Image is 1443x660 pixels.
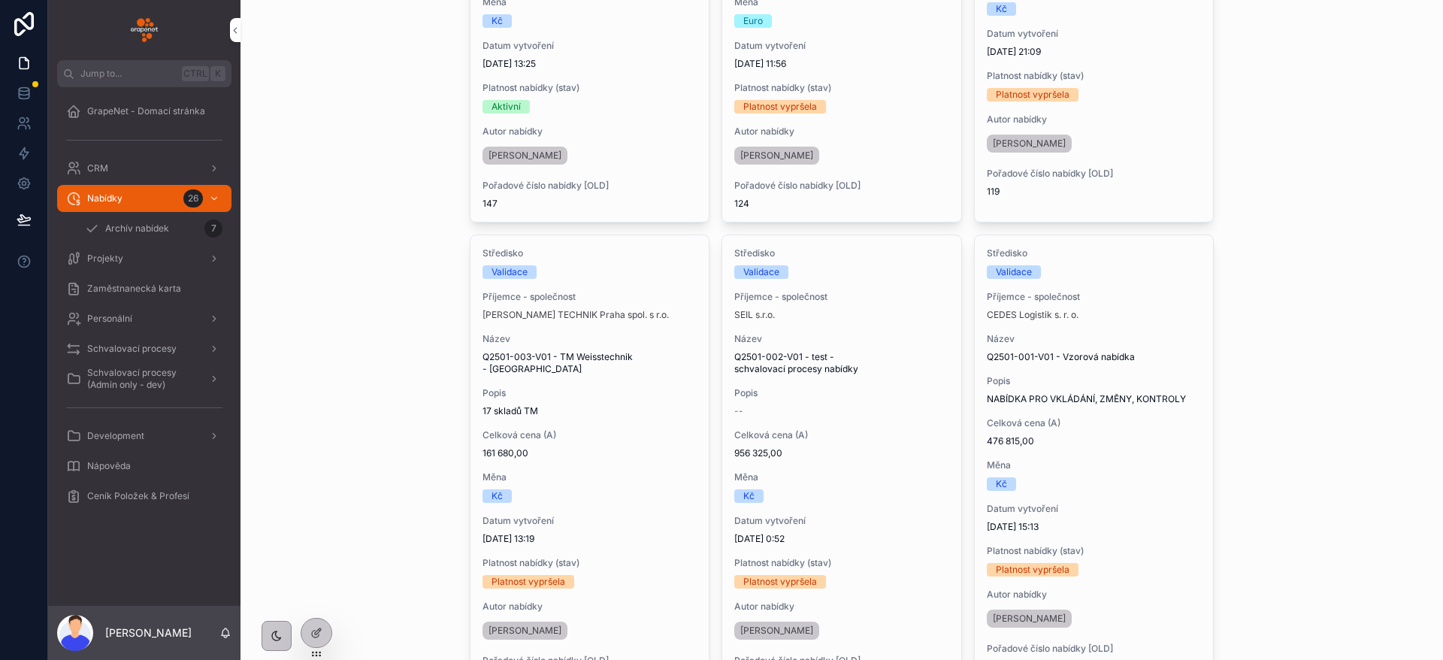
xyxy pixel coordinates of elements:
div: Validace [743,265,779,279]
span: Schvalovací procesy [87,343,177,355]
span: 17 skladů TM [483,405,697,417]
span: [PERSON_NAME] [993,138,1066,150]
span: Platnost nabídky (stav) [734,557,949,569]
span: Měna [483,471,697,483]
div: Platnost vypršela [743,575,817,589]
img: App logo [131,18,158,42]
a: Personální [57,305,231,332]
span: Pořadové číslo nabídky [OLD] [987,168,1202,180]
span: Platnost nabídky (stav) [483,557,697,569]
div: scrollable content [48,87,240,529]
span: Platnost nabídky (stav) [987,545,1202,557]
span: Schvalovací procesy (Admin only - dev) [87,367,197,391]
span: -- [734,405,743,417]
span: 119 [987,186,1202,198]
span: Autor nabídky [734,601,949,613]
span: Q2501-002-V01 - test -schvalovací procesy nabídky [734,351,949,375]
button: Jump to...CtrlK [57,60,231,87]
span: Autor nabídky [734,126,949,138]
span: Pořadové číslo nabídky [OLD] [734,180,949,192]
span: [PERSON_NAME] [489,625,561,637]
div: Platnost vypršela [996,88,1069,101]
div: Validace [996,265,1032,279]
div: Kč [996,477,1007,491]
span: Platnost nabídky (stav) [987,70,1202,82]
span: Development [87,430,144,442]
span: Datum vytvoření [734,40,949,52]
span: [DATE] 15:13 [987,521,1202,533]
a: Schvalovací procesy (Admin only - dev) [57,365,231,392]
span: Popis [734,387,949,399]
div: 26 [183,189,203,207]
span: [PERSON_NAME] [993,613,1066,625]
div: Platnost vypršela [996,563,1069,577]
a: CRM [57,155,231,182]
span: [DATE] 0:52 [734,533,949,545]
span: [DATE] 13:19 [483,533,697,545]
span: Středisko [987,247,1202,259]
span: NABÍDKA PRO VKLÁDÁNÍ, ZMĚNY, KONTROLY [987,393,1202,405]
span: Středisko [483,247,697,259]
a: Nápověda [57,453,231,480]
span: Ctrl [182,66,209,81]
span: Ceník Položek & Profesí [87,490,189,502]
a: [PERSON_NAME] [734,147,819,165]
span: 476 815,00 [987,435,1202,447]
span: Datum vytvoření [987,503,1202,515]
div: 7 [204,219,222,238]
span: Celková cena (A) [987,417,1202,429]
span: K [212,68,224,80]
div: Kč [492,489,503,503]
p: [PERSON_NAME] [105,625,192,640]
span: Q2501-003-V01 - TM Weisstechnik - [GEOGRAPHIC_DATA] [483,351,697,375]
span: Datum vytvoření [734,515,949,527]
div: Euro [743,14,763,28]
span: Pořadové číslo nabídky [OLD] [987,643,1202,655]
span: Příjemce - společnost [734,291,949,303]
span: Datum vytvoření [987,28,1202,40]
div: Kč [996,2,1007,16]
a: CEDES Logistik s. r. o. [987,309,1078,321]
a: [PERSON_NAME] TECHNIK Praha spol. s r.o. [483,309,669,321]
span: Příjemce - společnost [987,291,1202,303]
span: Autor nabídky [483,601,697,613]
span: [PERSON_NAME] [740,625,813,637]
span: Příjemce - společnost [483,291,697,303]
div: Aktivní [492,100,521,114]
a: Schvalovací procesy [57,335,231,362]
a: [PERSON_NAME] [483,622,567,640]
span: Nabídky [87,192,123,204]
a: [PERSON_NAME] [483,147,567,165]
span: Jump to... [80,68,176,80]
span: Název [987,333,1202,345]
span: Zaměstnanecká karta [87,283,181,295]
span: Měna [987,459,1202,471]
span: CRM [87,162,108,174]
a: [PERSON_NAME] [987,135,1072,153]
div: Platnost vypršela [743,100,817,114]
span: [DATE] 11:56 [734,58,949,70]
span: [DATE] 21:09 [987,46,1202,58]
span: Název [734,333,949,345]
span: 124 [734,198,949,210]
div: Platnost vypršela [492,575,565,589]
a: Zaměstnanecká karta [57,275,231,302]
a: Development [57,422,231,450]
a: SEIL s.r.o. [734,309,775,321]
span: Název [483,333,697,345]
a: Ceník Položek & Profesí [57,483,231,510]
span: Autor nabídky [987,589,1202,601]
span: Celková cena (A) [734,429,949,441]
div: Validace [492,265,528,279]
span: Datum vytvoření [483,40,697,52]
div: Kč [492,14,503,28]
span: 147 [483,198,697,210]
a: Projekty [57,245,231,272]
span: [PERSON_NAME] [489,150,561,162]
span: Popis [987,375,1202,387]
span: Popis [483,387,697,399]
span: Měna [734,471,949,483]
